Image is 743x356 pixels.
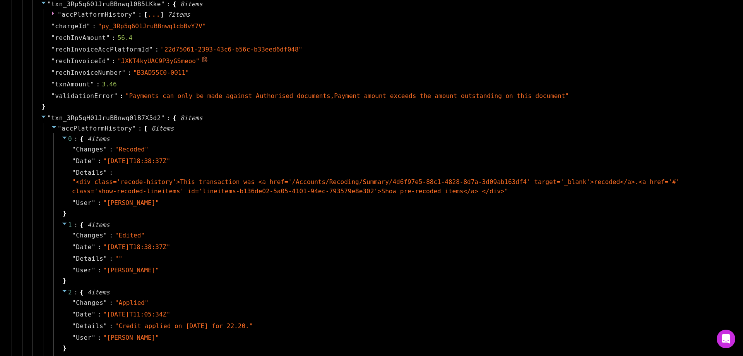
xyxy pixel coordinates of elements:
span: txnAmount [55,80,90,89]
span: " [47,0,51,8]
span: " [51,34,55,41]
span: " [103,232,107,239]
span: " [72,157,76,165]
span: " [51,22,55,30]
span: " [103,146,107,153]
span: 8 item s [180,0,203,8]
span: } [62,209,67,218]
span: : [155,45,159,54]
span: : [98,157,101,166]
span: " [51,69,55,76]
span: " Edited " [115,232,145,239]
span: : [112,33,116,43]
span: " [149,46,153,53]
span: " [51,92,55,100]
span: Date [76,157,92,166]
span: " [72,232,76,239]
span: : [98,333,101,342]
span: User [76,266,92,275]
span: " [106,57,110,65]
span: : [138,10,142,19]
span: : [98,266,101,275]
span: " [47,114,51,122]
span: : [74,220,78,230]
span: " [92,334,96,341]
span: accPlatformHistory [62,11,132,18]
span: 0 [68,135,72,143]
span: : [138,124,142,133]
span: : [128,68,132,77]
span: [ [144,10,148,19]
span: " [72,311,76,318]
span: " [PERSON_NAME] " [103,199,159,206]
span: " " [115,255,122,262]
span: " [DATE]T11:05:34Z " [103,311,170,318]
span: : [92,22,96,31]
span: " [51,46,55,53]
span: " [51,81,55,88]
span: } [62,344,67,353]
span: " [72,267,76,274]
span: " [132,11,136,18]
span: " [161,0,165,8]
span: accPlatformHistory [62,125,132,132]
span: " [161,114,165,122]
span: ] [160,10,164,19]
span: { [80,134,84,144]
span: " [58,11,62,18]
span: " [86,22,90,30]
span: 4 item s [87,289,110,296]
span: Changes [76,231,103,240]
div: 56.4 [118,33,133,43]
span: 2 [68,289,72,296]
span: " [PERSON_NAME] " [103,334,159,341]
span: : [109,168,113,177]
span: : [98,310,101,319]
span: : [112,57,116,66]
span: : [98,242,101,252]
span: Changes [76,298,103,308]
span: { [80,288,84,297]
span: rechInvoiceId [55,57,106,66]
span: " [103,299,107,306]
span: : [98,198,101,208]
span: } [62,276,67,285]
span: " [72,243,76,251]
span: [ [144,124,148,133]
span: " [72,255,76,262]
div: 3.46 [102,80,117,89]
span: : [74,288,78,297]
span: 4 item s [87,135,110,143]
span: " [122,69,125,76]
span: { [173,114,176,123]
span: : [74,134,78,144]
span: " <div class='recode-history'>This transaction was <a href='/Accounts/Recoding/Summary/4d6f97e5-8... [72,178,680,195]
span: Details [76,168,103,177]
span: : [109,322,113,331]
span: 7 item s [168,11,190,18]
span: " [103,255,107,262]
span: : [109,145,113,154]
span: " [58,125,62,132]
span: " [DATE]T18:38:37Z " [103,157,170,165]
span: " [90,81,94,88]
span: User [76,333,92,342]
span: " [92,157,96,165]
span: Details [76,322,103,331]
span: " [72,299,76,306]
span: " [92,243,96,251]
span: " [72,169,76,176]
span: rechInvAmount [55,33,106,43]
span: " [103,322,107,330]
span: 1 [68,221,72,229]
span: " 22d75061-2393-43c6-b56c-b33eed6df048 " [161,46,302,53]
span: rechInvoiceAccPlatformId [55,45,149,54]
span: " [132,125,136,132]
span: " [72,322,76,330]
span: " [106,34,110,41]
span: " [103,169,107,176]
span: 6 item s [151,125,174,132]
span: Details [76,254,103,263]
span: Copy to clipboard [202,57,209,66]
span: " [114,92,118,100]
